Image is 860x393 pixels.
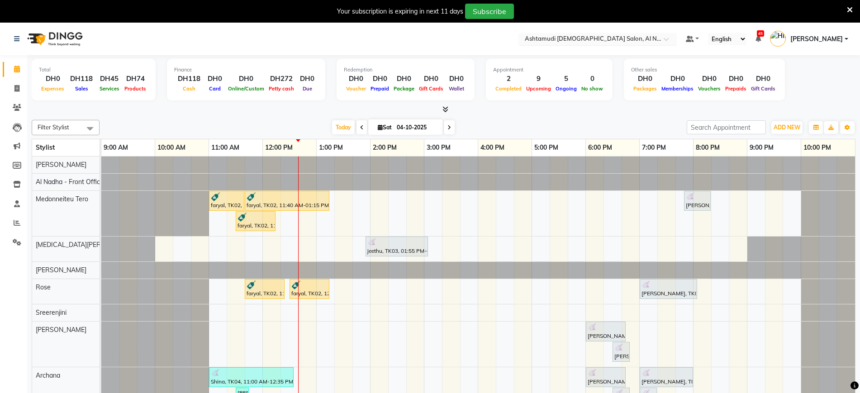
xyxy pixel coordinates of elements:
a: 5:00 PM [532,141,561,154]
div: jeethu, TK03, 01:55 PM-03:05 PM, Weaves, Curls, Ceramic iron Styling Medium [366,238,427,255]
input: Search Appointment [687,120,766,134]
button: ADD NEW [771,121,803,134]
a: 10:00 AM [155,141,188,154]
a: 2:00 PM [371,141,399,154]
div: [PERSON_NAME], TK01, 06:00 PM-06:45 PM, Papaya Facial [587,369,625,386]
div: [PERSON_NAME], TK01, 07:00 PM-08:05 PM, Classic Pedicure [641,280,696,298]
a: 7:00 PM [640,141,668,154]
div: 9 [524,74,553,84]
a: 1:00 PM [317,141,345,154]
a: 9:00 PM [747,141,776,154]
div: DH0 [659,74,696,84]
span: Ongoing [553,85,579,92]
span: [PERSON_NAME] [36,266,86,274]
span: [MEDICAL_DATA][PERSON_NAME] [36,241,138,249]
div: DH0 [204,74,226,84]
span: Packages [631,85,659,92]
div: DH0 [39,74,67,84]
button: Subscribe [465,4,514,19]
span: Filter Stylist [38,123,69,131]
span: Gift Cards [749,85,778,92]
a: 8:00 PM [694,141,722,154]
div: DH74 [122,74,148,84]
span: Online/Custom [226,85,266,92]
div: Your subscription is expiring in next 11 days [337,7,463,16]
span: Due [300,85,314,92]
a: 10:00 PM [801,141,833,154]
span: Sales [73,85,90,92]
img: Himanshu Akania [770,31,786,47]
span: Prepaid [368,85,391,92]
div: Redemption [344,66,467,74]
div: DH0 [446,74,467,84]
a: 4:00 PM [478,141,507,154]
div: DH0 [749,74,778,84]
span: Prepaids [723,85,749,92]
div: Total [39,66,148,74]
div: DH118 [67,74,96,84]
span: Rose [36,283,51,291]
span: Products [122,85,148,92]
div: faryal, TK02, 11:00 AM-11:40 AM, Highlights Per Streak - (Schwarzkopf / L’Oréal) [210,192,243,209]
div: 2 [493,74,524,84]
div: 0 [579,74,605,84]
input: 2025-10-04 [394,121,439,134]
span: Archana [36,371,60,379]
div: DH0 [368,74,391,84]
a: 12:00 PM [263,141,295,154]
span: Memberships [659,85,696,92]
div: 5 [553,74,579,84]
div: DH0 [631,74,659,84]
div: faryal, TK02, 11:40 AM-12:25 PM, Classic Manicure [246,280,284,298]
span: Voucher [344,85,368,92]
div: DH0 [226,74,266,84]
a: 3:00 PM [424,141,453,154]
span: Cash [181,85,198,92]
div: faryal, TK02, 11:40 AM-01:15 PM, Roots Color - [MEDICAL_DATA] Free [246,192,328,209]
span: Al Nadha - Front Office [36,178,104,186]
span: 45 [757,30,764,37]
div: DH45 [96,74,122,84]
div: Other sales [631,66,778,74]
span: [PERSON_NAME] [790,34,843,44]
a: 11:00 AM [209,141,242,154]
div: faryal, TK02, 11:30 AM-12:15 PM, Hair Trim with Wash [237,213,275,230]
a: 9:00 AM [101,141,130,154]
div: DH0 [296,74,318,84]
div: [PERSON_NAME], TK01, 06:30 PM-06:50 PM, Eyebrow Threading [613,343,629,360]
a: 45 [755,35,761,43]
div: DH0 [391,74,417,84]
span: Sreerenjini [36,308,67,317]
span: [PERSON_NAME] [36,326,86,334]
span: Gift Cards [417,85,446,92]
div: DH118 [174,74,204,84]
div: Finance [174,66,318,74]
span: Wallet [447,85,466,92]
span: Sat [375,124,394,131]
span: Services [97,85,122,92]
span: [PERSON_NAME] [36,161,86,169]
div: faryal, TK02, 12:30 PM-01:15 PM, Classic Pedicure [290,280,328,298]
div: DH0 [344,74,368,84]
div: Appointment [493,66,605,74]
span: Today [332,120,355,134]
span: Medonneiteu Tero [36,195,88,203]
img: logo [23,26,85,52]
span: Completed [493,85,524,92]
div: DH0 [696,74,723,84]
div: [PERSON_NAME], TK01, 07:50 PM-08:20 PM, Hair Trim without Wash [685,192,710,209]
div: DH0 [417,74,446,84]
span: Package [391,85,417,92]
div: [PERSON_NAME], TK01, 07:00 PM-08:00 PM, Gel Manicure [641,369,692,386]
span: Card [207,85,223,92]
span: Stylist [36,143,55,152]
span: Upcoming [524,85,553,92]
span: Petty cash [266,85,296,92]
span: Expenses [39,85,67,92]
div: Shina, TK04, 11:00 AM-12:35 PM, Gel polish Removal [210,369,293,386]
span: ADD NEW [774,124,800,131]
div: DH0 [723,74,749,84]
a: 6:00 PM [586,141,614,154]
div: [PERSON_NAME], TK01, 06:00 PM-06:45 PM, Fruit Facial [587,323,625,340]
span: No show [579,85,605,92]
